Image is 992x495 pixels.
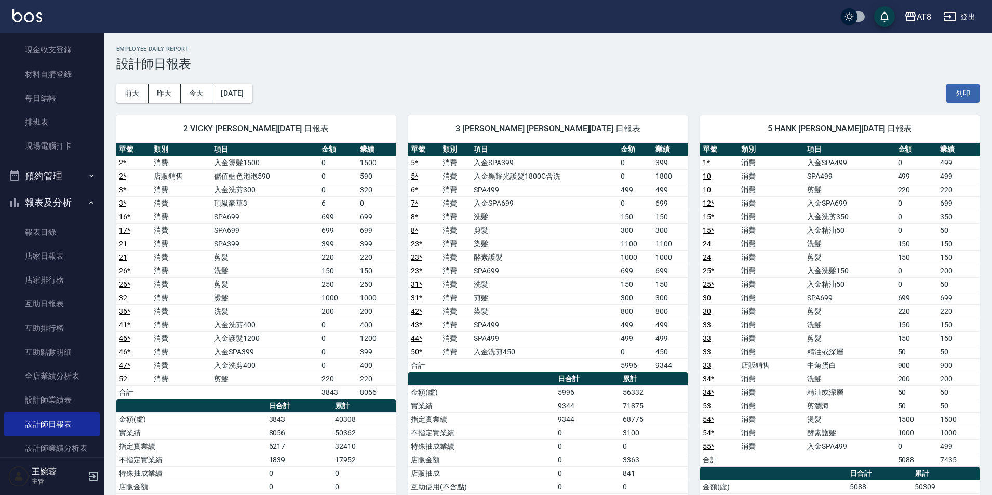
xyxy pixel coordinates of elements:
td: 入金SPA499 [805,156,895,169]
td: 店販銷售 [739,358,805,372]
td: 0 [319,156,357,169]
button: 預約管理 [4,163,100,190]
td: 洗髮 [211,304,319,318]
td: 499 [618,183,653,196]
th: 類別 [440,143,472,156]
td: 800 [618,304,653,318]
td: 消費 [440,250,472,264]
td: 消費 [440,223,472,237]
td: 燙髮 [805,412,895,426]
h2: Employee Daily Report [116,46,980,52]
td: 消費 [440,304,472,318]
td: 染髮 [471,237,618,250]
td: SPA499 [805,169,895,183]
td: 220 [357,250,396,264]
a: 設計師日報表 [4,412,100,436]
button: 列印 [946,84,980,103]
td: 71875 [620,399,688,412]
td: 消費 [440,318,472,331]
td: 0 [618,345,653,358]
td: 入金SPA399 [471,156,618,169]
td: 0 [357,196,396,210]
a: 32 [119,293,127,302]
td: 150 [895,318,937,331]
td: 入金洗剪450 [471,345,618,358]
td: 消費 [151,372,211,385]
td: 699 [618,264,653,277]
a: 排班表 [4,110,100,134]
span: 3 [PERSON_NAME] [PERSON_NAME][DATE] 日報表 [421,124,675,134]
td: 消費 [739,156,805,169]
a: 24 [703,239,711,248]
td: 1100 [618,237,653,250]
td: 320 [357,183,396,196]
td: 店販銷售 [151,169,211,183]
td: 50 [937,345,980,358]
td: 399 [357,345,396,358]
a: 10 [703,172,711,180]
td: SPA699 [211,210,319,223]
td: 590 [357,169,396,183]
table: a dense table [116,143,396,399]
a: 互助排行榜 [4,316,100,340]
td: 消費 [151,250,211,264]
td: 0 [618,169,653,183]
td: 入金洗剪300 [211,183,319,196]
a: 每日結帳 [4,86,100,110]
td: 0 [319,331,357,345]
a: 現金收支登錄 [4,38,100,62]
td: 1000 [357,291,396,304]
td: 1200 [357,331,396,345]
td: 消費 [151,196,211,210]
a: 30 [703,307,711,315]
td: 中角蛋白 [805,358,895,372]
td: 染髮 [471,304,618,318]
td: 5996 [555,385,620,399]
th: 單號 [700,143,739,156]
td: 300 [653,223,688,237]
td: 150 [895,237,937,250]
td: 消費 [739,412,805,426]
td: 0 [319,183,357,196]
td: 450 [653,345,688,358]
td: 頂級豪華3 [211,196,319,210]
td: 5996 [618,358,653,372]
td: 剪髮 [805,304,895,318]
td: 金額(虛) [116,412,266,426]
td: 699 [357,210,396,223]
td: 消費 [151,210,211,223]
a: 報表目錄 [4,220,100,244]
td: 699 [895,291,937,304]
td: 入金SPA699 [471,196,618,210]
td: SPA699 [805,291,895,304]
td: 800 [653,304,688,318]
td: 499 [653,183,688,196]
td: 消費 [739,183,805,196]
td: 300 [618,223,653,237]
td: 入金燙髮1500 [211,156,319,169]
td: 洗髮 [805,372,895,385]
th: 日合計 [555,372,620,386]
td: 220 [319,250,357,264]
td: 150 [895,250,937,264]
td: SPA499 [471,183,618,196]
td: 消費 [440,210,472,223]
td: 入金黑耀光護髮1800C含洗 [471,169,618,183]
th: 累計 [332,399,396,413]
td: 消費 [739,210,805,223]
td: 消費 [440,264,472,277]
img: Person [8,466,29,487]
td: 0 [319,358,357,372]
td: 50 [937,399,980,412]
td: 499 [618,331,653,345]
th: 金額 [618,143,653,156]
a: 33 [703,347,711,356]
td: 入金SPA399 [211,345,319,358]
td: 250 [357,277,396,291]
td: 3843 [266,412,332,426]
h3: 設計師日報表 [116,57,980,71]
td: 入金洗髮150 [805,264,895,277]
button: 今天 [181,84,213,103]
td: 消費 [440,291,472,304]
td: 40308 [332,412,396,426]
